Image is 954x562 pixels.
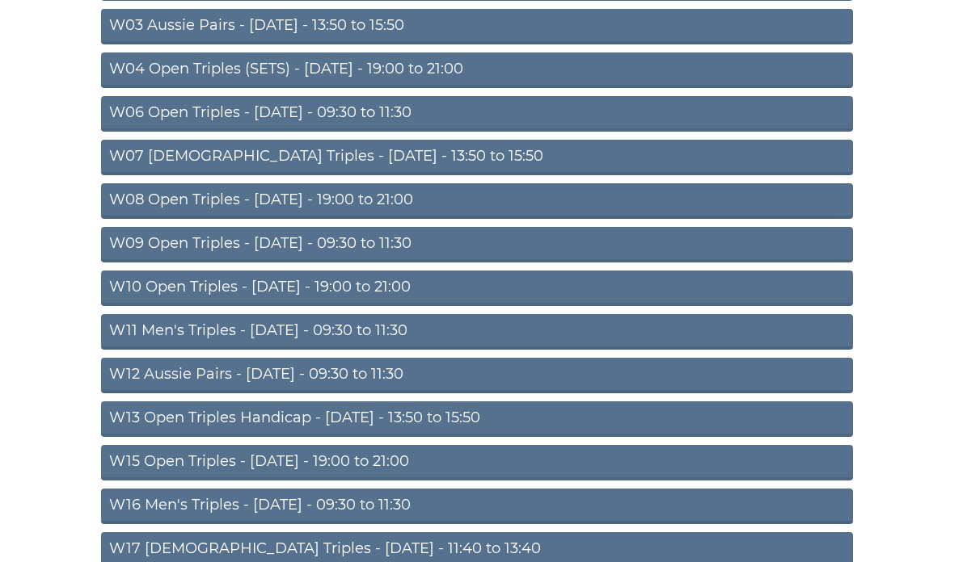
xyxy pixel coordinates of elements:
[101,271,853,307] a: W10 Open Triples - [DATE] - 19:00 to 21:00
[101,228,853,263] a: W09 Open Triples - [DATE] - 09:30 to 11:30
[101,97,853,132] a: W06 Open Triples - [DATE] - 09:30 to 11:30
[101,402,853,438] a: W13 Open Triples Handicap - [DATE] - 13:50 to 15:50
[101,315,853,350] a: W11 Men's Triples - [DATE] - 09:30 to 11:30
[101,53,853,89] a: W04 Open Triples (SETS) - [DATE] - 19:00 to 21:00
[101,184,853,220] a: W08 Open Triples - [DATE] - 19:00 to 21:00
[101,446,853,481] a: W15 Open Triples - [DATE] - 19:00 to 21:00
[101,359,853,394] a: W12 Aussie Pairs - [DATE] - 09:30 to 11:30
[101,140,853,176] a: W07 [DEMOGRAPHIC_DATA] Triples - [DATE] - 13:50 to 15:50
[101,489,853,525] a: W16 Men's Triples - [DATE] - 09:30 to 11:30
[101,10,853,45] a: W03 Aussie Pairs - [DATE] - 13:50 to 15:50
